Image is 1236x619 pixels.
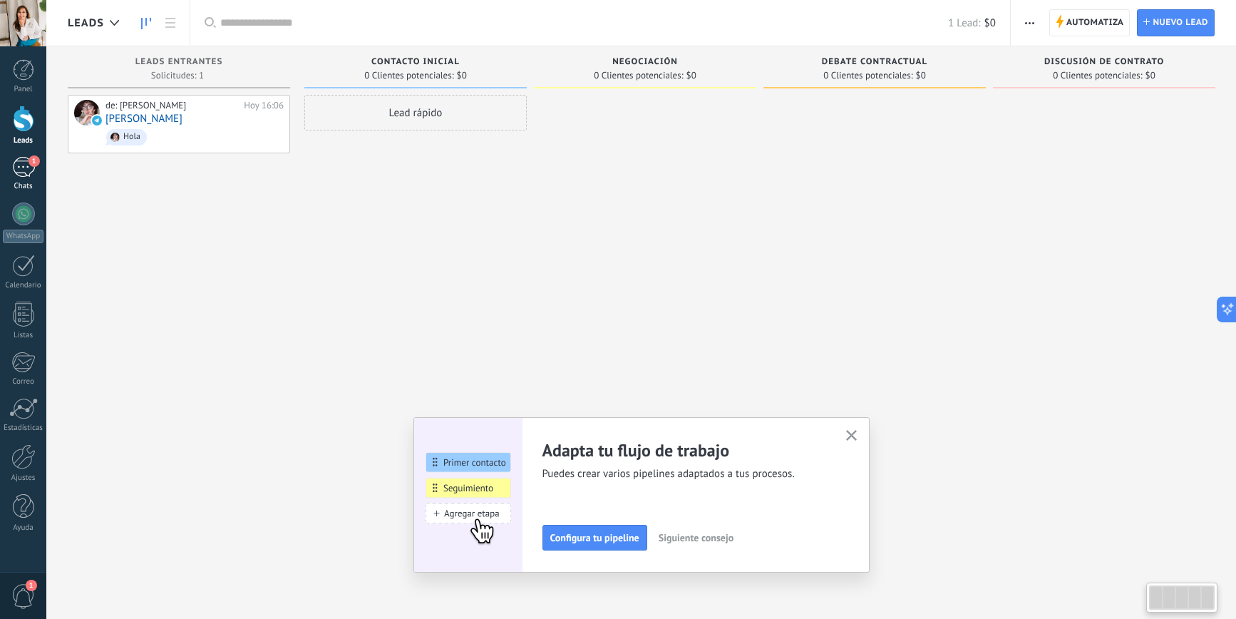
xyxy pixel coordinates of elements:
[1053,71,1142,80] span: 0 Clientes potenciales:
[542,439,829,461] h2: Adapta tu flujo de trabajo
[823,71,912,80] span: 0 Clientes potenciales:
[371,57,460,67] span: Contacto inicial
[984,16,996,30] span: $0
[123,132,140,142] div: Hola
[3,377,44,387] div: Correo
[3,331,44,340] div: Listas
[594,71,683,80] span: 0 Clientes potenciales:
[948,16,980,30] span: 1 Lead:
[304,95,527,131] div: Lead rápido
[29,155,40,167] span: 1
[3,136,44,145] div: Leads
[311,57,520,69] div: Contacto inicial
[74,100,100,126] div: Jorge
[686,71,696,80] span: $0
[3,474,44,483] div: Ajustes
[105,113,182,125] a: [PERSON_NAME]
[3,85,44,94] div: Panel
[822,57,927,67] span: Debate contractual
[105,100,239,111] div: de: [PERSON_NAME]
[771,57,979,69] div: Debate contractual
[3,230,43,243] div: WhatsApp
[158,9,182,37] a: Lista
[3,523,44,533] div: Ayuda
[1145,71,1155,80] span: $0
[3,182,44,191] div: Chats
[542,525,647,551] button: Configura tu pipeline
[244,100,284,111] div: Hoy 16:06
[1044,57,1164,67] span: Discusión de contrato
[3,281,44,290] div: Calendario
[92,116,102,126] img: telegram-sm.svg
[542,467,829,481] span: Puedes crear varios pipelines adaptados a tus procesos.
[1153,10,1208,36] span: Nuevo lead
[134,9,158,37] a: Leads
[550,533,639,543] span: Configura tu pipeline
[659,533,733,543] span: Siguiente consejo
[151,71,204,80] span: Solicitudes: 1
[1137,9,1215,36] a: Nuevo lead
[364,71,453,80] span: 0 Clientes potenciales:
[26,580,37,591] span: 1
[916,71,926,80] span: $0
[612,57,678,67] span: Negociación
[135,57,223,67] span: Leads Entrantes
[541,57,749,69] div: Negociación
[1049,9,1131,36] a: Automatiza
[1019,9,1040,36] button: Más
[1066,10,1124,36] span: Automatiza
[652,527,740,548] button: Siguiente consejo
[457,71,467,80] span: $0
[75,57,283,69] div: Leads Entrantes
[68,16,104,30] span: Leads
[1000,57,1208,69] div: Discusión de contrato
[3,424,44,433] div: Estadísticas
